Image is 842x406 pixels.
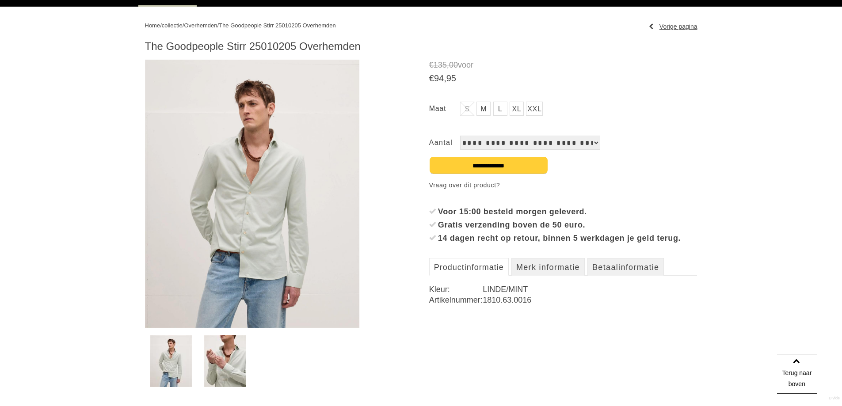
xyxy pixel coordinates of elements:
label: Aantal [429,136,460,150]
a: L [493,102,507,116]
a: Terug naar boven [777,354,817,394]
img: the-goodpeople-stirr-25010205-overhemden [204,335,246,387]
div: Voor 15:00 besteld morgen geleverd. [438,205,697,218]
a: Overhemden [184,22,217,29]
span: 00 [449,61,458,69]
a: Divide [829,393,840,404]
dd: LINDE/MINT [483,284,697,295]
h1: The Goodpeople Stirr 25010205 Overhemden [145,40,697,53]
img: the-goodpeople-stirr-25010205-overhemden [150,335,192,387]
dd: 1810.63.0016 [483,295,697,305]
a: XXL [526,102,543,116]
a: Vorige pagina [649,20,697,33]
div: Gratis verzending boven de 50 euro. [438,218,697,231]
span: , [444,73,446,83]
span: € [429,61,434,69]
span: / [217,22,219,29]
dt: Artikelnummer: [429,295,483,305]
a: XL [510,102,524,116]
span: 135 [434,61,447,69]
a: Productinformatie [429,258,509,276]
a: Vraag over dit product? [429,178,500,192]
a: Merk informatie [511,258,585,276]
img: The Goodpeople Stirr 25010205 Overhemden [145,60,360,328]
span: 94 [434,73,444,83]
span: 95 [446,73,456,83]
dt: Kleur: [429,284,483,295]
span: € [429,73,434,83]
span: / [160,22,162,29]
a: Betaalinformatie [587,258,664,276]
a: M [476,102,491,116]
a: collectie [162,22,183,29]
a: Home [145,22,160,29]
li: 14 dagen recht op retour, binnen 5 werkdagen je geld terug. [429,231,697,245]
span: / [183,22,184,29]
span: voor [429,60,697,71]
ul: Maat [429,102,697,118]
span: , [447,61,449,69]
a: The Goodpeople Stirr 25010205 Overhemden [219,22,336,29]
